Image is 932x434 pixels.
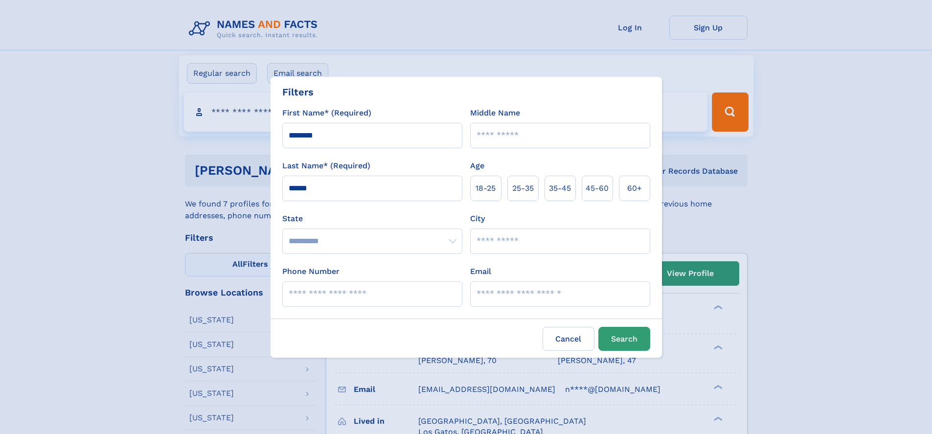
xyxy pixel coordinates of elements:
[543,327,594,351] label: Cancel
[598,327,650,351] button: Search
[586,183,609,194] span: 45‑60
[549,183,571,194] span: 35‑45
[476,183,496,194] span: 18‑25
[627,183,642,194] span: 60+
[282,266,340,277] label: Phone Number
[470,160,484,172] label: Age
[282,85,314,99] div: Filters
[282,213,462,225] label: State
[470,213,485,225] label: City
[282,160,370,172] label: Last Name* (Required)
[282,107,371,119] label: First Name* (Required)
[470,266,491,277] label: Email
[512,183,534,194] span: 25‑35
[470,107,520,119] label: Middle Name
